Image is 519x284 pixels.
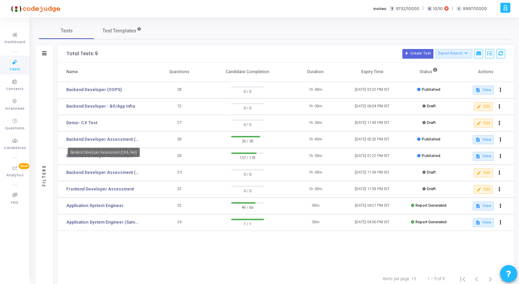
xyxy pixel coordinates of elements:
td: [DATE] 01:22 PM IST [344,82,400,98]
span: 9732/10000 [396,6,419,12]
td: 28 [151,148,208,165]
td: 1h 30m [287,148,344,165]
span: Draft [427,120,435,125]
span: Draft [427,187,435,191]
span: Draft [427,104,435,108]
span: C [427,6,432,11]
mat-icon: edit [477,121,481,126]
td: [DATE] 02:02 PM IST [344,131,400,148]
span: Candidates [4,145,26,151]
td: 1h 30m [287,165,344,181]
mat-icon: description [476,220,480,225]
mat-icon: edit [477,170,481,175]
span: Interviews [5,106,25,112]
button: View [473,135,494,144]
a: Backend Developer Assessment (C# & .Net) [66,169,140,176]
div: Total Tests: 9 [67,51,98,57]
span: Tests [9,67,20,72]
div: Backend Developer Assessment (C# & .Net) [68,148,140,157]
button: View [473,202,494,210]
button: Edit [474,185,493,194]
td: [DATE] 04:21 PM IST [344,198,400,214]
a: Application System Engineer (Sample Test) [66,219,140,225]
span: T [390,6,394,11]
th: Questions [151,62,208,82]
span: Dashboard [4,39,25,45]
span: Published [422,154,440,158]
mat-icon: edit [477,187,481,192]
td: 22 [151,198,208,214]
a: Backend Developer - BO/App Infra [66,103,135,109]
span: 49 / 66 [231,204,264,210]
span: Contests [6,86,23,92]
span: 9997/10000 [463,6,487,12]
mat-icon: description [476,137,480,142]
button: View [473,86,494,95]
span: Published [422,137,440,141]
td: [DATE] 06:04 PM IST [344,98,400,115]
td: 1h 30m [287,115,344,131]
span: FAQ [11,200,18,206]
td: 22 [151,181,208,198]
td: [DATE] 01:22 PM IST [344,148,400,165]
button: Create Test [402,49,433,59]
a: Backend Developer (OOPS) [66,87,122,93]
mat-icon: edit [477,104,481,109]
td: 23 [151,165,208,181]
span: | [423,5,424,12]
td: 12 [151,98,208,115]
td: [DATE] 11:59 PM IST [344,115,400,131]
span: Report Generated [415,203,447,208]
span: 0 / 0 [231,170,264,177]
span: 0 / 0 [231,121,264,128]
a: Application System Engineer [66,203,124,209]
span: 0 / 0 [231,104,264,111]
th: Duration [287,62,344,82]
span: 10/10 [433,6,443,12]
th: Candidate Completion [208,62,287,82]
span: 0 / 0 [231,88,264,95]
th: Status [401,62,457,82]
span: 34 / 39 [231,137,264,144]
td: 24 [151,214,208,231]
div: 1 – 9 of 9 [427,276,445,282]
span: Tests [61,27,73,35]
span: Analytics [6,173,23,178]
span: New [19,163,29,169]
span: 137 / 178 [231,154,264,161]
label: Invites: [373,6,387,12]
div: Items per page: [383,276,410,282]
a: Frontend Developer Assessment [66,186,134,192]
button: View [473,152,494,161]
div: 15 [411,276,416,282]
span: Draft [427,170,435,175]
mat-icon: description [476,204,480,208]
td: [DATE] 11:59 PM IST [344,165,400,181]
td: 28 [151,131,208,148]
button: Export Report [435,49,472,59]
td: 1h 30m [287,82,344,98]
mat-icon: description [476,154,480,159]
span: Questions [5,126,25,131]
td: 27 [151,115,208,131]
div: Filters [41,137,47,213]
button: Edit [474,102,493,111]
td: [DATE] 11:59 PM IST [344,181,400,198]
td: 30m [287,198,344,214]
td: 1h 30m [287,181,344,198]
a: Backend Developer Assessment (C# & .Net) [66,136,140,143]
button: View [473,218,494,227]
th: Actions [457,62,514,82]
a: Demo- C# Test [66,120,97,126]
img: logo [9,2,60,16]
th: Name [58,62,151,82]
span: | [452,5,453,12]
td: 28 [151,82,208,98]
span: Test Templates [102,27,136,35]
span: Published [422,87,440,92]
span: I [457,6,461,11]
span: 0 / 0 [231,187,264,194]
td: [DATE] 04:00 PM IST [344,214,400,231]
button: Edit [474,119,493,128]
td: 1h 40m [287,131,344,148]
